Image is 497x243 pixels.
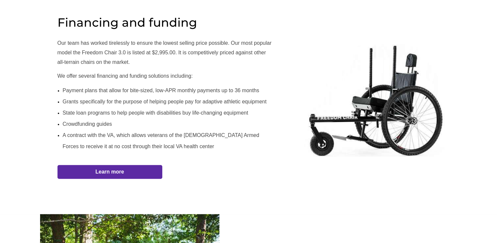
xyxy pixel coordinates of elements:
input: Get more information [23,159,80,172]
span: Financing and funding [57,15,197,30]
span: Crowdfunding guides [63,121,112,127]
span: Payment plans that allow for bite-sized, low-APR monthly payments up to 36 months [63,88,260,93]
span: State loan programs to help people with disabilities buy life-changing equipment [63,110,248,116]
span: Grants specifically for the purpose of helping people pay for adaptive athletic equipment [63,99,267,104]
a: Learn more [57,165,162,179]
span: A contract with the VA, which allows veterans of the [DEMOGRAPHIC_DATA] Armed Forces to receive i... [63,132,259,149]
span: Our team has worked tirelessly to ensure the lowest selling price possible. Our most popular mode... [57,40,272,65]
span: We offer several financing and funding solutions including: [57,73,193,79]
strong: Learn more [95,169,124,175]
